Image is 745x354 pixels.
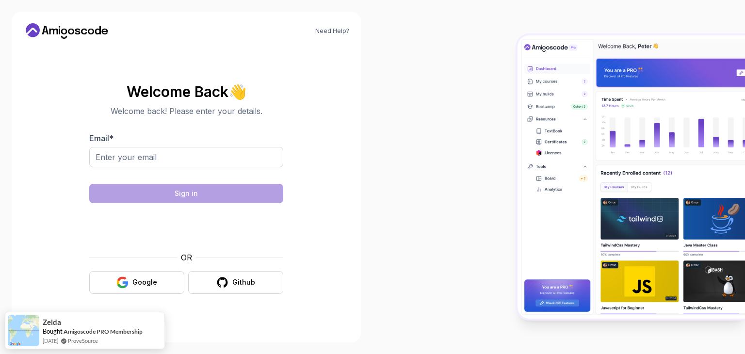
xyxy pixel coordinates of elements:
[518,35,745,319] img: Amigoscode Dashboard
[89,133,113,143] label: Email *
[181,252,192,263] p: OR
[227,82,247,100] span: 👋
[132,277,157,287] div: Google
[8,315,39,346] img: provesource social proof notification image
[64,327,143,336] a: Amigoscode PRO Membership
[89,147,283,167] input: Enter your email
[232,277,255,287] div: Github
[43,327,63,335] span: Bought
[315,27,349,35] a: Need Help?
[113,209,259,246] iframe: Widget containing checkbox for hCaptcha security challenge
[188,271,283,294] button: Github
[175,189,198,198] div: Sign in
[68,337,98,345] a: ProveSource
[43,318,61,326] span: Zelda
[89,271,184,294] button: Google
[89,84,283,99] h2: Welcome Back
[43,337,58,345] span: [DATE]
[23,23,111,39] a: Home link
[89,105,283,117] p: Welcome back! Please enter your details.
[89,184,283,203] button: Sign in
